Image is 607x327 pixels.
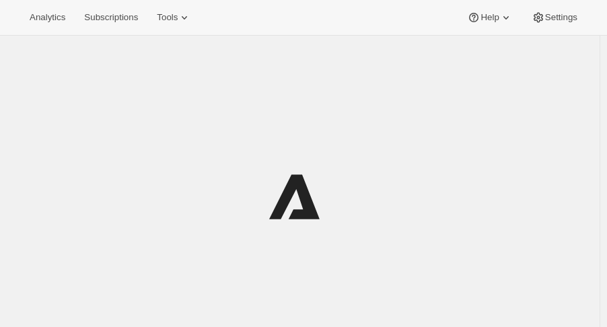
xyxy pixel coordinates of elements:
span: Analytics [30,12,65,23]
button: Tools [149,8,199,27]
button: Subscriptions [76,8,146,27]
span: Subscriptions [84,12,138,23]
button: Analytics [22,8,73,27]
span: Tools [157,12,178,23]
button: Settings [524,8,585,27]
span: Settings [545,12,577,23]
span: Help [480,12,499,23]
button: Help [459,8,520,27]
